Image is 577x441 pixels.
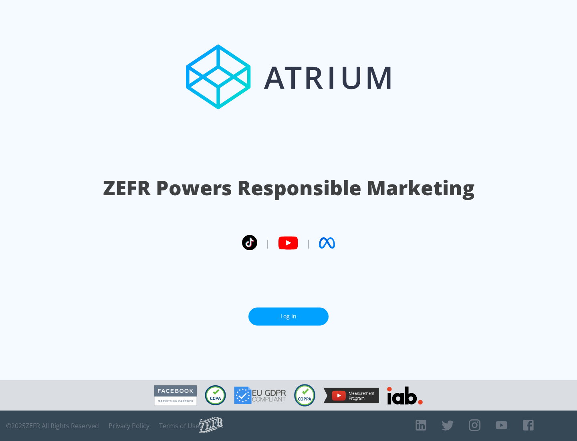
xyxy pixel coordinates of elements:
img: YouTube Measurement Program [323,388,379,403]
img: CCPA Compliant [205,385,226,405]
h1: ZEFR Powers Responsible Marketing [103,174,474,202]
img: COPPA Compliant [294,384,315,407]
img: GDPR Compliant [234,386,286,404]
span: | [306,237,311,249]
img: Facebook Marketing Partner [154,385,197,406]
a: Privacy Policy [109,422,149,430]
a: Terms of Use [159,422,199,430]
span: | [265,237,270,249]
a: Log In [248,307,329,326]
img: IAB [387,386,423,405]
span: © 2025 ZEFR All Rights Reserved [6,422,99,430]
